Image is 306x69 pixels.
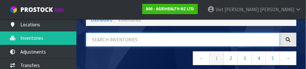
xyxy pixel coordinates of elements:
a: Dashboard [91,17,112,23]
a: 4 [252,51,266,65]
nav: Page navigation [86,51,296,67]
small: WMS [54,7,64,13]
input: Search inventories [86,33,280,47]
a: → [280,51,296,65]
span: Viet [PERSON_NAME] [216,6,259,13]
span: [PERSON_NAME] [260,6,294,13]
span: ProStock [20,5,53,14]
a: A00 - AGRIHEALTH NZ LTD [142,4,198,14]
a: 3 [238,51,252,65]
img: cube-alt.png [10,5,18,13]
a: 5 [266,51,280,65]
span: Inventories [118,17,141,23]
a: ← [193,51,210,65]
a: 2 [224,51,238,65]
strong: A00 - AGRIHEALTH NZ LTD [146,6,194,12]
a: 1 [210,51,224,65]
